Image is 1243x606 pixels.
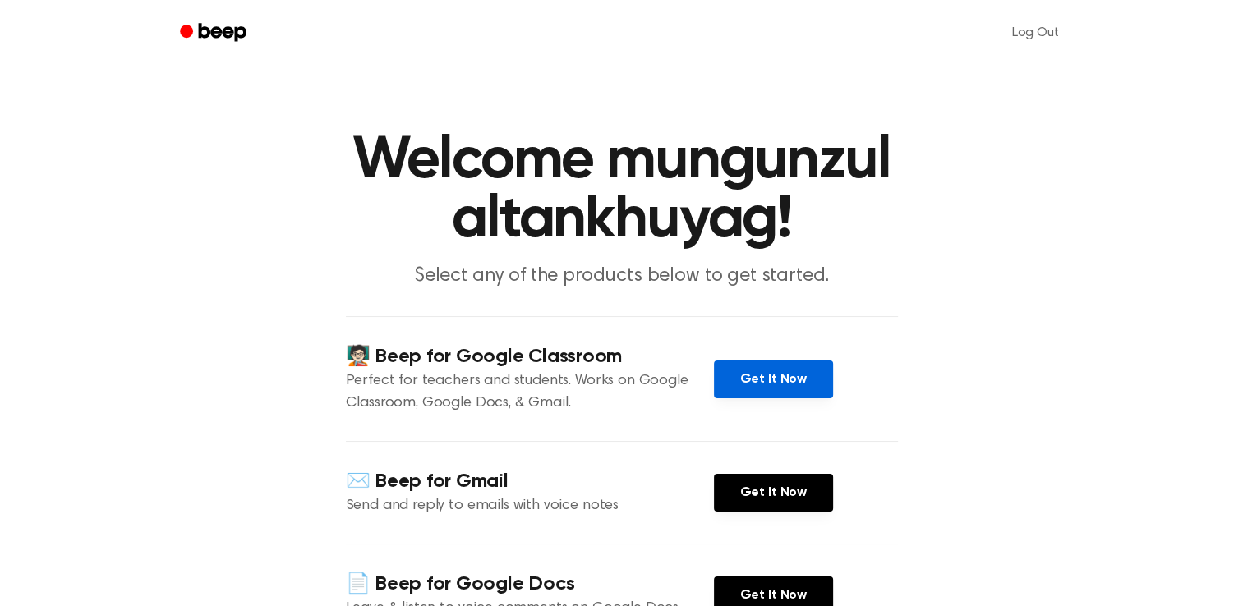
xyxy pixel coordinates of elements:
p: Perfect for teachers and students. Works on Google Classroom, Google Docs, & Gmail. [346,370,714,415]
h4: 🧑🏻‍🏫 Beep for Google Classroom [346,343,714,370]
p: Select any of the products below to get started. [306,263,937,290]
a: Get It Now [714,474,833,512]
a: Log Out [996,13,1075,53]
a: Get It Now [714,360,833,398]
h4: 📄 Beep for Google Docs [346,571,714,598]
p: Send and reply to emails with voice notes [346,495,714,517]
h1: Welcome mungunzul altankhuyag! [201,131,1043,250]
a: Beep [168,17,261,49]
h4: ✉️ Beep for Gmail [346,468,714,495]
